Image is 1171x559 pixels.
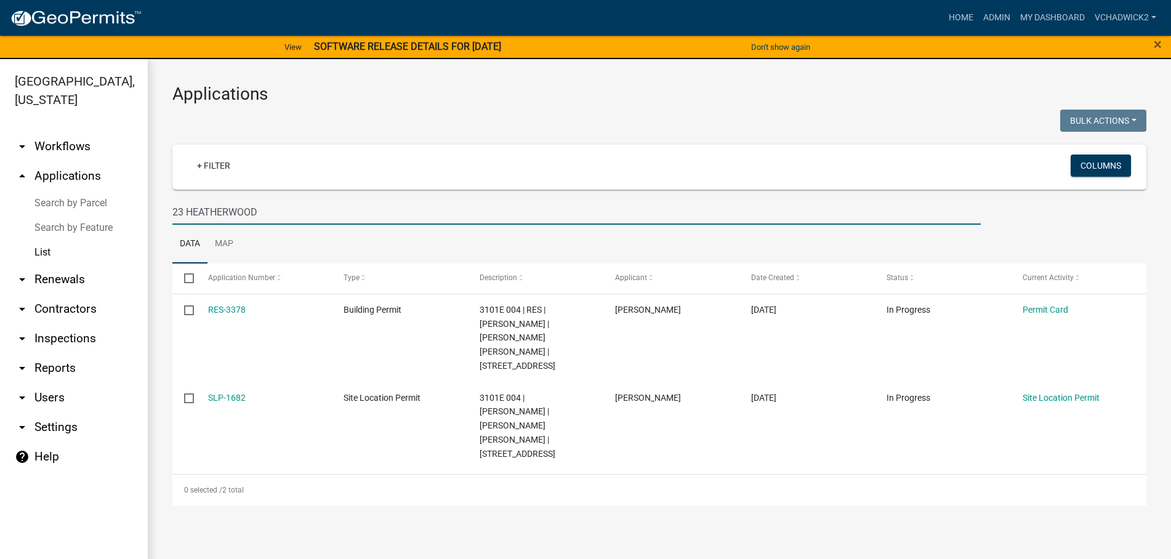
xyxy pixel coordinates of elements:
[15,331,30,346] i: arrow_drop_down
[467,263,603,293] datatable-header-cell: Description
[344,305,401,315] span: Building Permit
[172,263,196,293] datatable-header-cell: Select
[1071,155,1131,177] button: Columns
[15,420,30,435] i: arrow_drop_down
[887,393,930,403] span: In Progress
[15,139,30,154] i: arrow_drop_down
[172,475,1146,505] div: 2 total
[480,305,555,371] span: 3101E 004 | RES | MALINDA M DIGIACOMO | DIGIACOMO ANTHONY JAMES | 23 HEATHERWOOD WAY
[480,393,555,459] span: 3101E 004 | MALINDA M DIGIACOMO | DIGIACOMO ANTHONY JAMES | 23 HEATHERWOOD WAY
[1154,36,1162,53] span: ×
[1154,37,1162,52] button: Close
[344,273,360,282] span: Type
[15,390,30,405] i: arrow_drop_down
[875,263,1011,293] datatable-header-cell: Status
[208,393,246,403] a: SLP-1682
[184,486,222,494] span: 0 selected /
[187,155,240,177] a: + Filter
[15,302,30,316] i: arrow_drop_down
[1060,110,1146,132] button: Bulk Actions
[615,393,681,403] span: JEFF VANN
[15,361,30,376] i: arrow_drop_down
[603,263,739,293] datatable-header-cell: Applicant
[15,449,30,464] i: help
[751,305,776,315] span: 08/07/2025
[1090,6,1161,30] a: VChadwick2
[1023,273,1074,282] span: Current Activity
[746,37,815,57] button: Don't show again
[344,393,421,403] span: Site Location Permit
[172,84,1146,105] h3: Applications
[887,273,908,282] span: Status
[1023,393,1100,403] a: Site Location Permit
[172,225,207,264] a: Data
[615,305,681,315] span: JEFF VANN
[207,225,241,264] a: Map
[15,272,30,287] i: arrow_drop_down
[1023,305,1068,315] a: Permit Card
[944,6,978,30] a: Home
[751,273,794,282] span: Date Created
[1015,6,1090,30] a: My Dashboard
[196,263,332,293] datatable-header-cell: Application Number
[208,273,275,282] span: Application Number
[751,393,776,403] span: 07/31/2025
[615,273,647,282] span: Applicant
[480,273,517,282] span: Description
[314,41,501,52] strong: SOFTWARE RELEASE DETAILS FOR [DATE]
[208,305,246,315] a: RES-3378
[887,305,930,315] span: In Progress
[172,199,981,225] input: Search for applications
[739,263,875,293] datatable-header-cell: Date Created
[280,37,307,57] a: View
[1010,263,1146,293] datatable-header-cell: Current Activity
[978,6,1015,30] a: Admin
[332,263,468,293] datatable-header-cell: Type
[15,169,30,183] i: arrow_drop_up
